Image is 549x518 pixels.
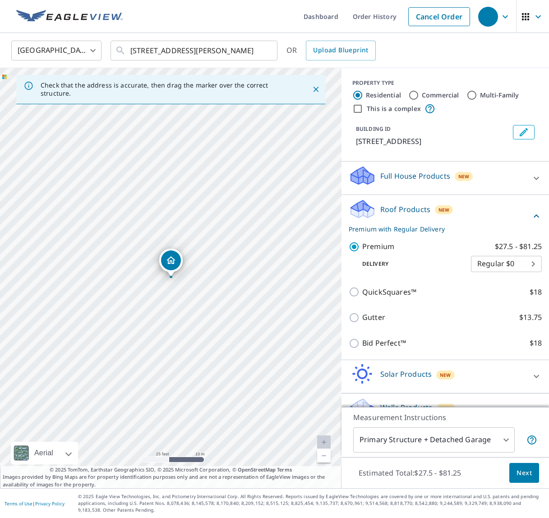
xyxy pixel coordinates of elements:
[362,241,394,252] p: Premium
[352,79,538,87] div: PROPERTY TYPE
[11,442,78,464] div: Aerial
[440,405,452,412] span: New
[286,41,376,60] div: OR
[353,427,515,453] div: Primary Structure + Detached Garage
[509,463,539,483] button: Next
[517,467,532,479] span: Next
[349,397,542,423] div: Walls ProductsNew
[317,449,331,462] a: Current Level 20, Zoom Out
[458,173,470,180] span: New
[362,287,416,298] p: QuickSquares™
[495,241,542,252] p: $27.5 - $81.25
[16,10,123,23] img: EV Logo
[356,136,509,147] p: [STREET_ADDRESS]
[366,91,401,100] label: Residential
[349,260,471,268] p: Delivery
[362,338,406,349] p: Bid Perfect™
[526,435,537,445] span: Your report will include the primary structure and a detached garage if one exists.
[380,204,430,215] p: Roof Products
[422,91,459,100] label: Commercial
[380,402,432,413] p: Walls Products
[356,125,391,133] p: BUILDING ID
[408,7,470,26] a: Cancel Order
[349,364,542,389] div: Solar ProductsNew
[349,199,542,234] div: Roof ProductsNewPremium with Regular Delivery
[35,500,65,507] a: Privacy Policy
[159,249,183,277] div: Dropped pin, building 1, Residential property, 5515 Woodland Glade Dr Houston, TX 77066
[238,466,276,473] a: OpenStreetMap
[313,45,368,56] span: Upload Blueprint
[380,369,432,379] p: Solar Products
[519,312,542,323] p: $13.75
[440,371,451,379] span: New
[306,41,375,60] a: Upload Blueprint
[367,104,421,113] label: This is a complex
[349,165,542,191] div: Full House ProductsNew
[5,501,65,506] p: |
[50,466,292,474] span: © 2025 TomTom, Earthstar Geographics SIO, © 2025 Microsoft Corporation, ©
[351,463,469,483] p: Estimated Total: $27.5 - $81.25
[130,38,259,63] input: Search by address or latitude-longitude
[349,224,531,234] p: Premium with Regular Delivery
[513,125,535,139] button: Edit building 1
[362,312,385,323] p: Gutter
[530,338,542,349] p: $18
[11,38,101,63] div: [GEOGRAPHIC_DATA]
[41,81,295,97] p: Check that the address is accurate, then drag the marker over the correct structure.
[32,442,56,464] div: Aerial
[310,83,322,95] button: Close
[471,251,542,277] div: Regular $0
[380,171,450,181] p: Full House Products
[530,287,542,298] p: $18
[480,91,519,100] label: Multi-Family
[317,435,331,449] a: Current Level 20, Zoom In Disabled
[5,500,32,507] a: Terms of Use
[78,493,544,513] p: © 2025 Eagle View Technologies, Inc. and Pictometry International Corp. All Rights Reserved. Repo...
[277,466,292,473] a: Terms
[353,412,537,423] p: Measurement Instructions
[438,206,450,213] span: New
